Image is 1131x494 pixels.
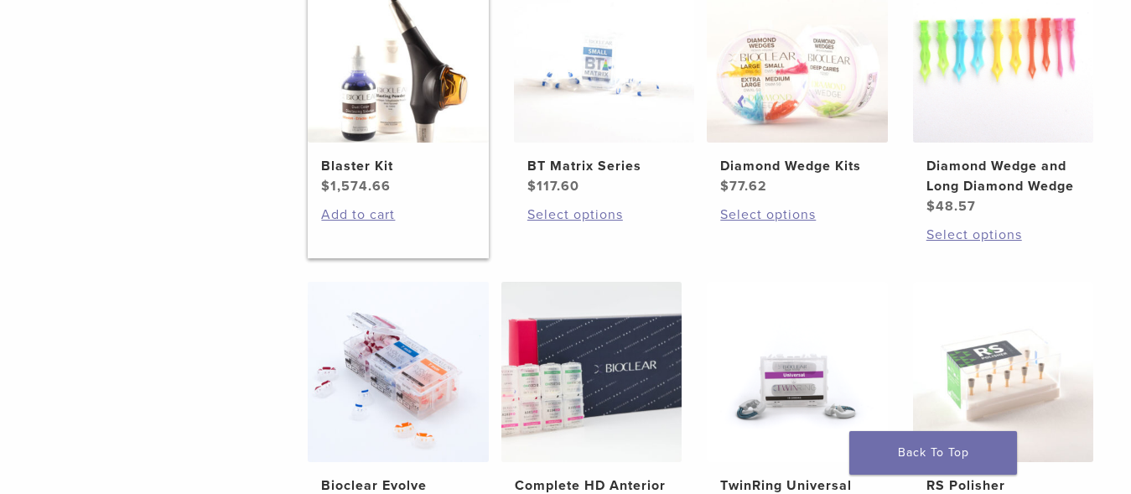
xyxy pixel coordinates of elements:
[926,225,1080,245] a: Select options for “Diamond Wedge and Long Diamond Wedge”
[720,178,767,195] bdi: 77.62
[321,156,475,176] h2: Blaster Kit
[321,178,330,195] span: $
[913,282,1093,462] img: RS Polisher
[720,156,874,176] h2: Diamond Wedge Kits
[308,282,488,462] img: Bioclear Evolve Posterior Matrix Series
[527,156,681,176] h2: BT Matrix Series
[720,205,874,225] a: Select options for “Diamond Wedge Kits”
[321,178,391,195] bdi: 1,574.66
[501,282,682,462] img: Complete HD Anterior Kit
[321,205,475,225] a: Add to cart: “Blaster Kit”
[926,198,936,215] span: $
[926,156,1080,196] h2: Diamond Wedge and Long Diamond Wedge
[926,198,976,215] bdi: 48.57
[527,205,681,225] a: Select options for “BT Matrix Series”
[707,282,887,462] img: TwinRing Universal
[527,178,537,195] span: $
[527,178,579,195] bdi: 117.60
[720,178,729,195] span: $
[849,431,1017,475] a: Back To Top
